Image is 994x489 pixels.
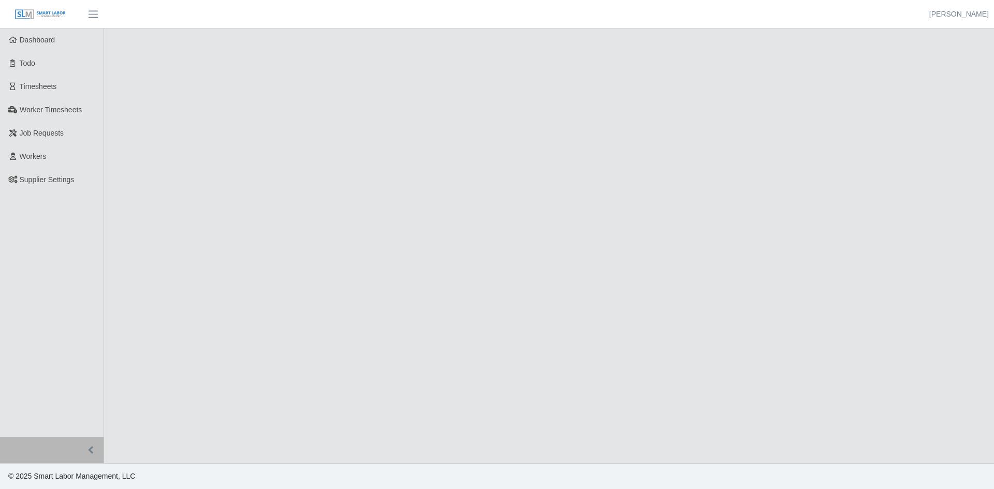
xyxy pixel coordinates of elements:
[20,36,55,44] span: Dashboard
[20,106,82,114] span: Worker Timesheets
[20,59,35,67] span: Todo
[929,9,989,20] a: [PERSON_NAME]
[20,82,57,91] span: Timesheets
[8,472,135,480] span: © 2025 Smart Labor Management, LLC
[20,129,64,137] span: Job Requests
[20,175,75,184] span: Supplier Settings
[20,152,47,160] span: Workers
[14,9,66,20] img: SLM Logo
